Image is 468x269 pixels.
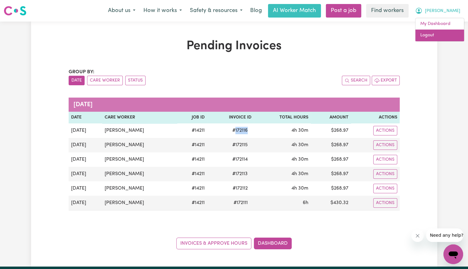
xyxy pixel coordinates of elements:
[229,156,251,163] span: # 172114
[4,4,37,9] span: Need any help?
[69,76,85,85] button: sort invoices by date
[69,138,102,152] td: [DATE]
[311,167,351,181] td: $ 268.97
[102,152,177,167] td: [PERSON_NAME]
[69,123,102,138] td: [DATE]
[291,157,308,162] span: 4 hours 30 minutes
[177,181,207,196] td: # 14211
[69,98,400,112] caption: [DATE]
[443,244,463,264] iframe: Button to launch messaging window
[351,112,400,123] th: Actions
[102,138,177,152] td: [PERSON_NAME]
[102,181,177,196] td: [PERSON_NAME]
[311,138,351,152] td: $ 268.97
[268,4,321,18] a: AI Worker Match
[291,143,308,147] span: 4 hours 30 minutes
[303,200,308,205] span: 6 hours
[229,141,251,149] span: # 172115
[291,171,308,176] span: 4 hours 30 minutes
[69,39,400,54] h1: Pending Invoices
[372,76,400,85] button: Export
[291,128,308,133] span: 4 hours 30 minutes
[291,186,308,191] span: 4 hours 30 minutes
[87,76,123,85] button: sort invoices by care worker
[311,152,351,167] td: $ 268.97
[177,167,207,181] td: # 14211
[342,76,370,85] button: Search
[425,8,460,14] span: [PERSON_NAME]
[4,4,26,18] a: Careseekers logo
[102,123,177,138] td: [PERSON_NAME]
[102,196,177,211] td: [PERSON_NAME]
[411,4,464,17] button: My Account
[426,228,463,242] iframe: Message from company
[177,196,207,211] td: # 14211
[125,76,146,85] button: sort invoices by paid status
[373,155,397,164] button: Actions
[69,112,102,123] th: Date
[246,4,266,18] a: Blog
[373,198,397,208] button: Actions
[69,196,102,211] td: [DATE]
[366,4,409,18] a: Find workers
[69,181,102,196] td: [DATE]
[229,185,251,192] span: # 172112
[373,126,397,135] button: Actions
[69,167,102,181] td: [DATE]
[177,152,207,167] td: # 14211
[415,18,464,30] a: My Dashboard
[69,70,94,74] span: Group by:
[177,112,207,123] th: Job ID
[102,167,177,181] td: [PERSON_NAME]
[373,140,397,150] button: Actions
[254,112,311,123] th: Total Hours
[104,4,139,17] button: About us
[4,5,26,16] img: Careseekers logo
[415,30,464,41] a: Logout
[177,123,207,138] td: # 14211
[311,196,351,211] td: $ 430.32
[176,238,251,249] a: Invoices & Approve Hours
[311,181,351,196] td: $ 268.97
[177,138,207,152] td: # 14211
[373,184,397,193] button: Actions
[229,127,251,134] span: # 172116
[139,4,186,17] button: How it works
[411,230,424,242] iframe: Close message
[229,170,251,178] span: # 172113
[230,199,251,207] span: # 172111
[373,169,397,179] button: Actions
[254,238,292,249] a: Dashboard
[102,112,177,123] th: Care Worker
[311,112,351,123] th: Amount
[311,123,351,138] td: $ 268.97
[326,4,361,18] a: Post a job
[186,4,246,17] button: Safety & resources
[69,152,102,167] td: [DATE]
[207,112,254,123] th: Invoice ID
[415,18,464,42] div: My Account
